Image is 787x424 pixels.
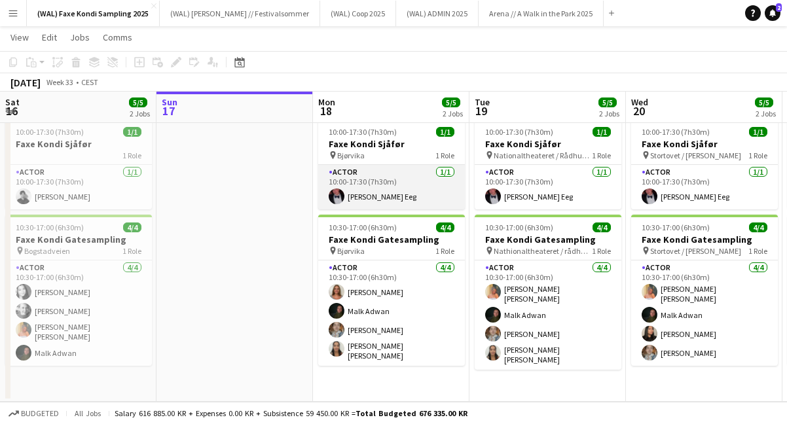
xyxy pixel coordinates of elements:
span: 1 Role [748,150,767,160]
span: 1 Role [122,246,141,256]
span: 4/4 [436,222,454,232]
span: 4/4 [593,222,611,232]
app-job-card: 10:00-17:30 (7h30m)1/1Faxe Kondi Sjåfør Stortovet / [PERSON_NAME]1 RoleActor1/110:00-17:30 (7h30m... [631,119,778,209]
span: Comms [103,31,132,43]
a: View [5,29,34,46]
h3: Faxe Kondi Gatesampling [318,234,465,245]
span: Edit [42,31,57,43]
span: Sat [5,96,20,108]
app-job-card: 10:00-17:30 (7h30m)1/1Faxe Kondi Sjåfør1 RoleActor1/110:00-17:30 (7h30m)[PERSON_NAME] [5,119,152,209]
span: 4/4 [123,222,141,232]
span: 1 Role [435,246,454,256]
span: 5/5 [129,97,147,107]
app-job-card: 10:30-17:00 (6h30m)4/4Faxe Kondi Gatesampling Nathionaltheateret / rådhusplassen1 RoleActor4/410:... [475,215,621,370]
span: 4/4 [749,222,767,232]
app-card-role: Actor1/110:00-17:30 (7h30m)[PERSON_NAME] Eeg [631,165,778,209]
app-card-role: Actor1/110:00-17:30 (7h30m)[PERSON_NAME] Eeg [475,165,621,209]
span: Bjørvika [337,150,365,160]
h3: Faxe Kondi Sjåfør [5,138,152,150]
span: Stortovet / [PERSON_NAME] [650,246,741,256]
span: 10:30-17:00 (6h30m) [642,222,710,232]
span: 5/5 [598,97,617,107]
span: Bogstadveien [24,246,70,256]
span: 5/5 [442,97,460,107]
div: 2 Jobs [443,109,463,118]
span: Jobs [70,31,90,43]
span: 1/1 [436,127,454,137]
span: Tue [475,96,490,108]
app-job-card: 10:30-17:00 (6h30m)4/4Faxe Kondi Gatesampling Bjørvika1 RoleActor4/410:30-17:00 (6h30m)[PERSON_NA... [318,215,465,366]
span: Nathionaltheateret / rådhusplassen [494,246,592,256]
span: Bjørvika [337,246,365,256]
div: [DATE] [10,76,41,89]
span: Week 33 [43,77,76,87]
span: All jobs [72,408,103,418]
div: 10:30-17:00 (6h30m)4/4Faxe Kondi Gatesampling Stortovet / [PERSON_NAME]1 RoleActor4/410:30-17:00 ... [631,215,778,366]
span: 10:00-17:30 (7h30m) [485,127,553,137]
span: Stortovet / [PERSON_NAME] [650,150,741,160]
span: 1/1 [593,127,611,137]
button: (WAL) ADMIN 2025 [396,1,479,26]
button: (WAL) Faxe Kondi Sampling 2025 [27,1,160,26]
span: 1 Role [435,150,454,160]
span: Mon [318,96,335,108]
span: 2 [776,3,782,12]
h3: Faxe Kondi Gatesampling [5,234,152,245]
span: 1 Role [122,150,141,160]
span: 10:30-17:00 (6h30m) [16,222,84,232]
button: Budgeted [7,406,61,421]
span: 1 Role [592,150,611,160]
span: 18 [316,103,335,118]
div: 2 Jobs [130,109,150,118]
span: 10:00-17:30 (7h30m) [16,127,84,137]
span: 10:00-17:30 (7h30m) [329,127,397,137]
div: CEST [81,77,98,87]
span: View [10,31,29,43]
span: 20 [629,103,648,118]
app-job-card: 10:00-17:30 (7h30m)1/1Faxe Kondi Sjåfør Nationaltheateret / Rådhusplassen1 RoleActor1/110:00-17:3... [475,119,621,209]
app-card-role: Actor1/110:00-17:30 (7h30m)[PERSON_NAME] Eeg [318,165,465,209]
a: Jobs [65,29,95,46]
span: 1 Role [592,246,611,256]
div: 2 Jobs [599,109,619,118]
span: Nationaltheateret / Rådhusplassen [494,150,592,160]
app-card-role: Actor4/410:30-17:00 (6h30m)[PERSON_NAME]Malk Adwan[PERSON_NAME][PERSON_NAME] [PERSON_NAME] [318,260,465,366]
div: Salary 616 885.00 KR + Expenses 0.00 KR + Subsistence 59 450.00 KR = [115,408,467,418]
div: 2 Jobs [756,109,776,118]
h3: Faxe Kondi Sjåfør [475,138,621,150]
span: Sun [162,96,177,108]
app-job-card: 10:30-17:00 (6h30m)4/4Faxe Kondi Gatesampling Bogstadveien1 RoleActor4/410:30-17:00 (6h30m)[PERSO... [5,215,152,366]
span: Wed [631,96,648,108]
span: 19 [473,103,490,118]
app-card-role: Actor4/410:30-17:00 (6h30m)[PERSON_NAME][PERSON_NAME][PERSON_NAME] [PERSON_NAME]Malk Adwan [5,260,152,366]
span: 1 Role [748,246,767,256]
button: (WAL) [PERSON_NAME] // Festivalsommer [160,1,320,26]
span: Total Budgeted 676 335.00 KR [356,408,467,418]
span: 5/5 [755,97,773,107]
span: Budgeted [21,409,59,418]
span: 1/1 [749,127,767,137]
a: 2 [765,5,780,21]
app-job-card: 10:00-17:30 (7h30m)1/1Faxe Kondi Sjåfør Bjørvika1 RoleActor1/110:00-17:30 (7h30m)[PERSON_NAME] Eeg [318,119,465,209]
h3: Faxe Kondi Sjåfør [318,138,465,150]
app-card-role: Actor4/410:30-17:00 (6h30m)[PERSON_NAME] [PERSON_NAME]Malk Adwan[PERSON_NAME][PERSON_NAME] [PERSO... [475,260,621,370]
button: (WAL) Coop 2025 [320,1,396,26]
span: 1/1 [123,127,141,137]
span: 10:30-17:00 (6h30m) [329,222,397,232]
button: Arena // A Walk in the Park 2025 [479,1,604,26]
span: 17 [160,103,177,118]
span: 10:00-17:30 (7h30m) [642,127,710,137]
h3: Faxe Kondi Gatesampling [631,234,778,245]
span: 16 [3,103,20,118]
a: Edit [37,29,62,46]
app-card-role: Actor4/410:30-17:00 (6h30m)[PERSON_NAME] [PERSON_NAME]Malk Adwan[PERSON_NAME][PERSON_NAME] [631,260,778,366]
app-card-role: Actor1/110:00-17:30 (7h30m)[PERSON_NAME] [5,165,152,209]
h3: Faxe Kondi Gatesampling [475,234,621,245]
